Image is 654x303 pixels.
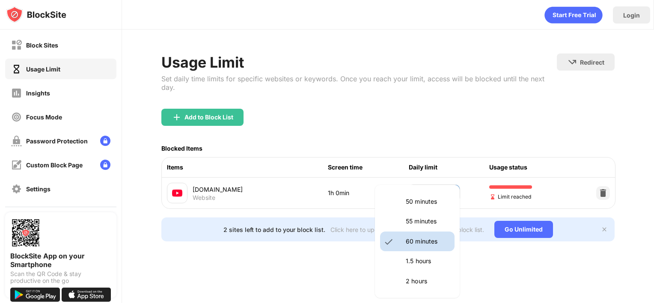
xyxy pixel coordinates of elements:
[406,197,449,206] p: 50 minutes
[406,256,449,266] p: 1.5 hours
[406,237,449,246] p: 60 minutes
[406,217,449,226] p: 55 minutes
[406,276,449,286] p: 2 hours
